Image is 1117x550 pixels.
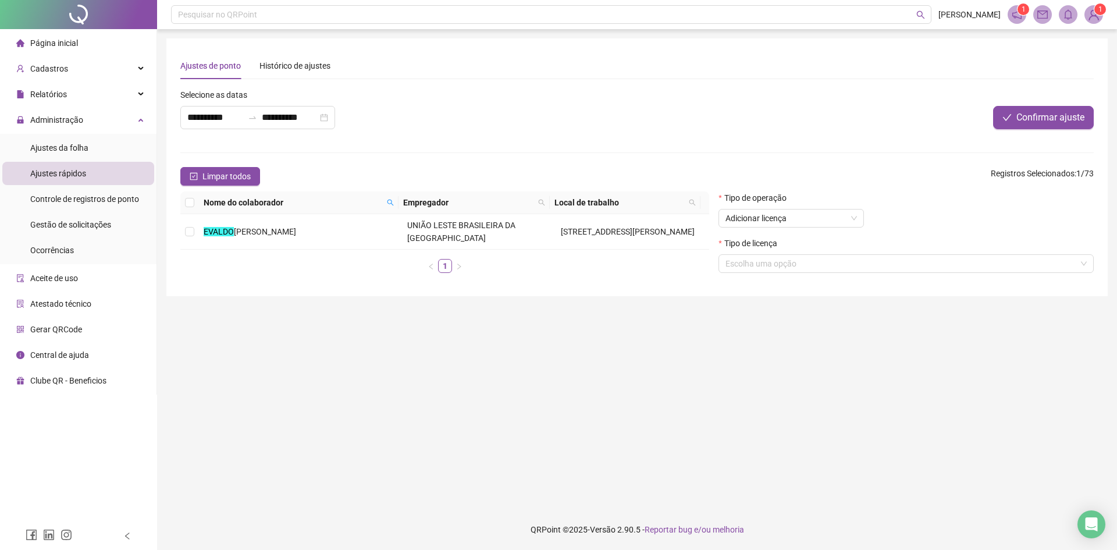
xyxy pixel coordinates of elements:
label: Tipo de operação [718,191,794,204]
span: Relatórios [30,90,67,99]
span: [STREET_ADDRESS][PERSON_NAME] [561,227,695,236]
span: search [686,194,698,211]
div: Histórico de ajustes [259,59,330,72]
span: gift [16,377,24,385]
span: audit [16,274,24,282]
span: Administração [30,115,83,125]
span: facebook [26,529,37,541]
button: right [452,259,466,273]
span: Gestão de solicitações [30,220,111,229]
span: search [387,199,394,206]
span: linkedin [43,529,55,541]
span: Gerar QRCode [30,325,82,334]
span: lock [16,116,24,124]
span: check [1002,113,1012,122]
span: Ajustes da folha [30,143,88,152]
sup: 1 [1018,3,1029,15]
span: bell [1063,9,1073,20]
button: Limpar todos [180,167,260,186]
mark: EVALDO [204,227,234,236]
a: 1 [439,260,451,272]
span: Limpar todos [202,170,251,183]
span: home [16,39,24,47]
span: Empregador [403,196,533,209]
span: file [16,90,24,98]
li: Página anterior [424,259,438,273]
li: Próxima página [452,259,466,273]
div: Ajustes de ponto [180,59,241,72]
footer: QRPoint © 2025 - 2.90.5 - [157,509,1117,550]
span: Ocorrências [30,246,74,255]
button: left [424,259,438,273]
span: Central de ajuda [30,350,89,360]
span: UNIÃO LESTE BRASILEIRA DA [GEOGRAPHIC_DATA] [407,221,515,243]
span: Versão [590,525,616,534]
span: Página inicial [30,38,78,48]
label: Tipo de licença [718,237,784,250]
span: 1 [1098,5,1102,13]
label: Selecione as datas [180,88,255,101]
span: swap-right [248,113,257,122]
span: info-circle [16,351,24,359]
span: Confirmar ajuste [1016,111,1084,125]
span: [PERSON_NAME] [234,227,296,236]
span: search [536,194,547,211]
span: search [385,194,396,211]
span: check-square [190,172,198,180]
span: search [689,199,696,206]
span: [PERSON_NAME] [938,8,1001,21]
span: Registros Selecionados [991,169,1075,178]
span: user-add [16,65,24,73]
sup: Atualize o seu contato no menu Meus Dados [1094,3,1106,15]
span: Clube QR - Beneficios [30,376,106,385]
span: 1 [1022,5,1026,13]
li: 1 [438,259,452,273]
span: right [456,263,463,270]
span: solution [16,300,24,308]
span: Aceite de uso [30,274,78,283]
span: instagram [61,529,72,541]
span: Atestado técnico [30,299,91,308]
span: Local de trabalho [554,196,685,209]
span: left [123,532,131,540]
span: Reportar bug e/ou melhoria [645,525,744,534]
span: to [248,113,257,122]
span: mail [1037,9,1048,20]
span: Ajustes rápidos [30,169,86,178]
span: Adicionar licença [725,210,857,227]
button: Confirmar ajuste [993,106,1094,129]
div: Open Intercom Messenger [1077,510,1105,538]
span: qrcode [16,325,24,333]
img: 91031 [1085,6,1102,23]
span: Nome do colaborador [204,196,382,209]
span: search [538,199,545,206]
span: Controle de registros de ponto [30,194,139,204]
span: notification [1012,9,1022,20]
span: left [428,263,435,270]
span: : 1 / 73 [991,167,1094,186]
span: Cadastros [30,64,68,73]
span: search [916,10,925,19]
